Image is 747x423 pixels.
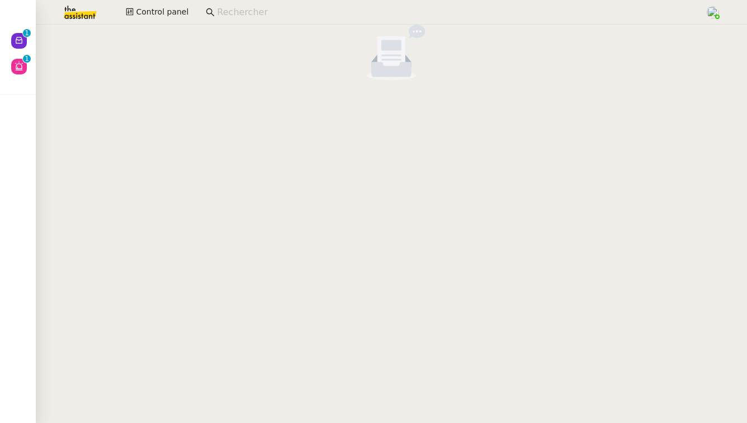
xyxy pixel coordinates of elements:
[23,29,31,37] nz-badge-sup: 1
[25,29,29,39] p: 1
[217,5,694,20] input: Rechercher
[136,6,188,18] span: Control panel
[707,6,719,18] img: users%2FPPrFYTsEAUgQy5cK5MCpqKbOX8K2%2Favatar%2FCapture%20d%E2%80%99e%CC%81cran%202023-06-05%20a%...
[119,4,195,20] button: Control panel
[23,55,31,63] nz-badge-sup: 1
[25,55,29,65] p: 1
